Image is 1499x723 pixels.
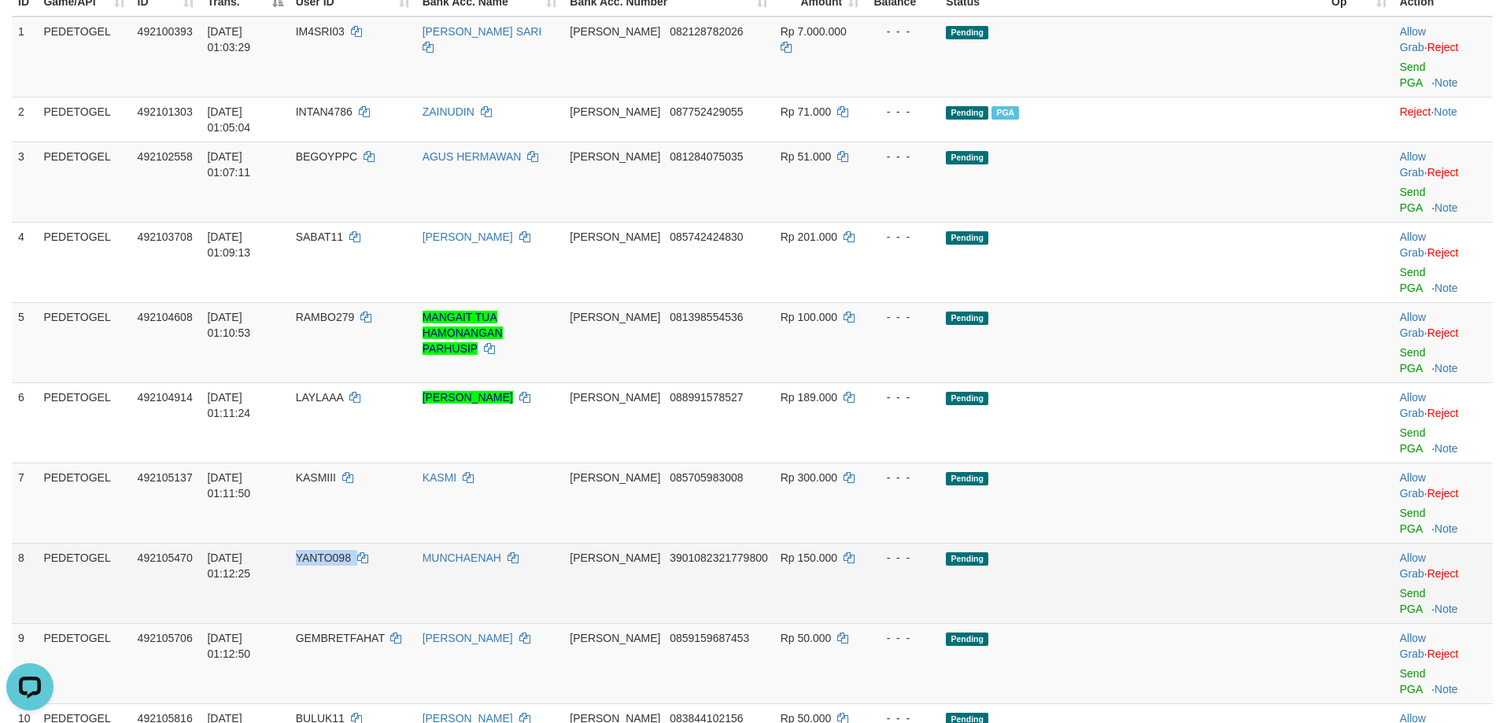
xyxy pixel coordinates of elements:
[946,106,988,120] span: Pending
[12,97,37,142] td: 2
[138,105,193,118] span: 492101303
[1400,186,1426,214] a: Send PGA
[37,463,131,543] td: PEDETOGEL
[872,149,933,164] div: - - -
[1400,507,1426,535] a: Send PGA
[296,391,343,404] span: LAYLAAA
[423,471,457,484] a: KASMI
[1427,487,1459,500] a: Reject
[37,142,131,222] td: PEDETOGEL
[781,471,837,484] span: Rp 300.000
[1400,105,1431,118] a: Reject
[12,17,37,98] td: 1
[207,471,250,500] span: [DATE] 01:11:50
[207,391,250,419] span: [DATE] 01:11:24
[670,471,743,484] span: Copy 085705983008 to clipboard
[1400,231,1426,259] a: Allow Grab
[1400,266,1426,294] a: Send PGA
[570,551,660,564] span: [PERSON_NAME]
[570,391,660,404] span: [PERSON_NAME]
[1394,222,1493,302] td: ·
[1394,382,1493,463] td: ·
[138,471,193,484] span: 492105137
[12,543,37,623] td: 8
[872,389,933,405] div: - - -
[423,311,503,355] a: MANGAIT TUA HAMONANGAN PARHUSIP
[12,222,37,302] td: 4
[781,391,837,404] span: Rp 189.000
[296,105,353,118] span: INTAN4786
[1394,142,1493,222] td: ·
[138,150,193,163] span: 492102558
[781,632,832,644] span: Rp 50.000
[1400,632,1427,660] span: ·
[670,391,743,404] span: Copy 088991578527 to clipboard
[296,632,385,644] span: GEMBRETFAHAT
[296,471,336,484] span: KASMIII
[1400,346,1426,374] a: Send PGA
[423,231,513,243] a: [PERSON_NAME]
[872,309,933,325] div: - - -
[670,25,743,38] span: Copy 082128782026 to clipboard
[1400,471,1426,500] a: Allow Grab
[1400,150,1426,179] a: Allow Grab
[872,470,933,485] div: - - -
[1434,76,1458,89] a: Note
[1400,311,1427,339] span: ·
[670,551,768,564] span: Copy 3901082321779800 to clipboard
[1400,150,1427,179] span: ·
[296,231,343,243] span: SABAT11
[872,104,933,120] div: - - -
[1394,17,1493,98] td: ·
[781,105,832,118] span: Rp 71.000
[1394,623,1493,703] td: ·
[781,150,832,163] span: Rp 51.000
[570,150,660,163] span: [PERSON_NAME]
[12,142,37,222] td: 3
[296,551,351,564] span: YANTO098
[1427,407,1459,419] a: Reject
[138,25,193,38] span: 492100393
[296,25,345,38] span: IM4SRI03
[1400,471,1427,500] span: ·
[12,623,37,703] td: 9
[37,97,131,142] td: PEDETOGEL
[1400,61,1426,89] a: Send PGA
[1394,543,1493,623] td: ·
[37,222,131,302] td: PEDETOGEL
[1400,632,1426,660] a: Allow Grab
[670,231,743,243] span: Copy 085742424830 to clipboard
[781,231,837,243] span: Rp 201.000
[570,105,660,118] span: [PERSON_NAME]
[1400,667,1426,695] a: Send PGA
[423,25,542,38] a: [PERSON_NAME] SARI
[570,231,660,243] span: [PERSON_NAME]
[946,392,988,405] span: Pending
[1427,246,1459,259] a: Reject
[1394,302,1493,382] td: ·
[37,543,131,623] td: PEDETOGEL
[296,311,355,323] span: RAMBO279
[946,633,988,646] span: Pending
[1427,647,1459,660] a: Reject
[37,382,131,463] td: PEDETOGEL
[207,231,250,259] span: [DATE] 01:09:13
[423,391,513,404] a: [PERSON_NAME]
[207,25,250,53] span: [DATE] 01:03:29
[1434,522,1458,535] a: Note
[570,311,660,323] span: [PERSON_NAME]
[1427,326,1459,339] a: Reject
[1434,282,1458,294] a: Note
[207,551,250,580] span: [DATE] 01:12:25
[946,26,988,39] span: Pending
[1434,105,1457,118] a: Note
[207,311,250,339] span: [DATE] 01:10:53
[1400,551,1426,580] a: Allow Grab
[37,623,131,703] td: PEDETOGEL
[138,311,193,323] span: 492104608
[1434,683,1458,695] a: Note
[1400,231,1427,259] span: ·
[1400,391,1427,419] span: ·
[991,106,1019,120] span: Marked by afzCS1
[138,231,193,243] span: 492103708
